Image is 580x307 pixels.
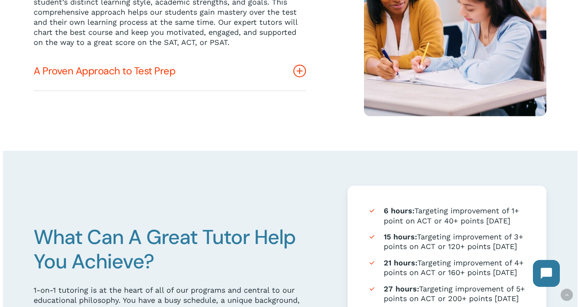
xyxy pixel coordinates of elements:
li: Targeting improvement of 5+ points on ACT or 200+ points [DATE] [368,284,526,304]
li: Targeting improvement of 4+ points on ACT or 160+ points [DATE] [368,258,526,278]
a: A Proven Approach to Test Prep [34,52,306,90]
strong: 6 hours: [384,206,414,215]
li: Targeting improvement of 1+ point on ACT or 40+ points [DATE] [368,206,526,226]
strong: 21 hours: [384,258,417,267]
iframe: Chatbot [525,252,568,295]
strong: 15 hours: [384,232,417,241]
li: Targeting improvement of 3+ points on ACT or 120+ points [DATE] [368,232,526,252]
strong: 27 hours: [384,284,419,293]
span: What Can A Great Tutor Help You Achieve? [34,224,295,275]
